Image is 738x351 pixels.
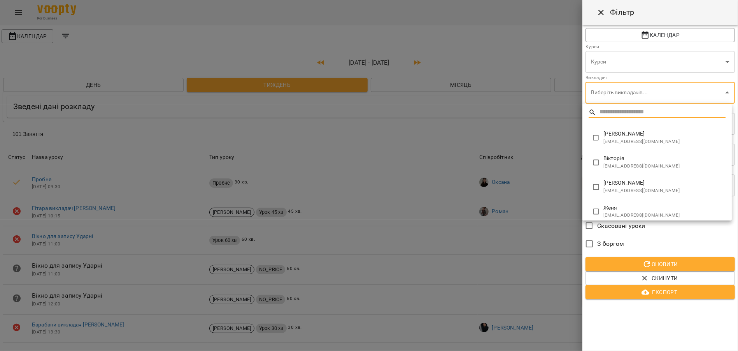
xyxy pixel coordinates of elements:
[603,179,726,187] span: [PERSON_NAME]
[603,155,726,162] span: Вікторія
[603,130,726,138] span: [PERSON_NAME]
[603,162,726,170] span: [EMAIL_ADDRESS][DOMAIN_NAME]
[603,138,726,146] span: [EMAIL_ADDRESS][DOMAIN_NAME]
[603,212,726,219] span: [EMAIL_ADDRESS][DOMAIN_NAME]
[603,187,726,195] span: [EMAIL_ADDRESS][DOMAIN_NAME]
[603,204,726,212] span: Женя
